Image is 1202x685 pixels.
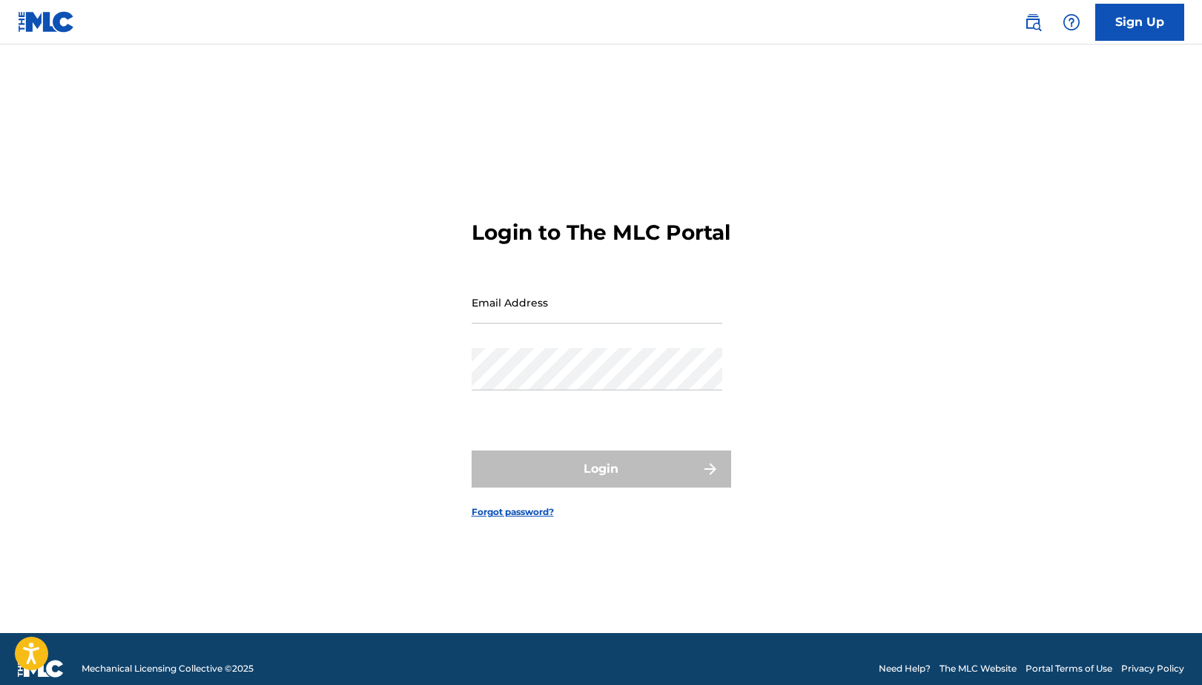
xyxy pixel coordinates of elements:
img: search [1024,13,1042,31]
a: Forgot password? [472,505,554,519]
a: Sign Up [1095,4,1184,41]
a: The MLC Website [940,662,1017,675]
span: Mechanical Licensing Collective © 2025 [82,662,254,675]
div: Help [1057,7,1086,37]
a: Public Search [1018,7,1048,37]
img: help [1063,13,1080,31]
img: logo [18,660,64,678]
a: Portal Terms of Use [1026,662,1112,675]
a: Need Help? [879,662,931,675]
iframe: Chat Widget [1128,614,1202,685]
h3: Login to The MLC Portal [472,220,730,246]
img: MLC Logo [18,11,75,33]
a: Privacy Policy [1121,662,1184,675]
